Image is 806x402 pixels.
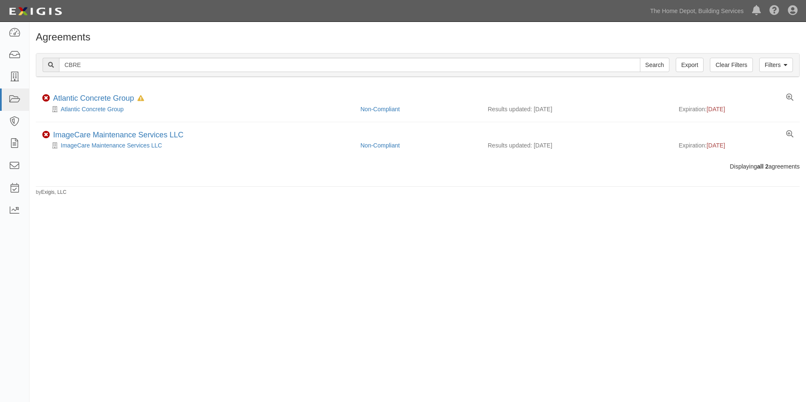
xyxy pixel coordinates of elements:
[42,131,50,139] i: Non-Compliant
[707,106,725,113] span: [DATE]
[679,105,793,113] div: Expiration:
[30,162,806,171] div: Displaying agreements
[61,142,162,149] a: ImageCare Maintenance Services LLC
[488,105,666,113] div: Results updated: [DATE]
[757,163,768,170] b: all 2
[53,131,183,140] div: ImageCare Maintenance Services LLC
[36,189,67,196] small: by
[676,58,704,72] a: Export
[53,94,144,103] div: Atlantic Concrete Group
[646,3,748,19] a: The Home Depot, Building Services
[61,106,124,113] a: Atlantic Concrete Group
[137,96,144,102] i: In Default since 09/28/2023
[360,142,400,149] a: Non-Compliant
[786,94,793,102] a: View results summary
[786,131,793,138] a: View results summary
[360,106,400,113] a: Non-Compliant
[41,189,67,195] a: Exigis, LLC
[640,58,669,72] input: Search
[42,141,354,150] div: ImageCare Maintenance Services LLC
[53,131,183,139] a: ImageCare Maintenance Services LLC
[710,58,752,72] a: Clear Filters
[42,94,50,102] i: Non-Compliant
[679,141,793,150] div: Expiration:
[53,94,134,102] a: Atlantic Concrete Group
[769,6,779,16] i: Help Center - Complianz
[488,141,666,150] div: Results updated: [DATE]
[6,4,64,19] img: logo-5460c22ac91f19d4615b14bd174203de0afe785f0fc80cf4dbbc73dc1793850b.png
[42,105,354,113] div: Atlantic Concrete Group
[707,142,725,149] span: [DATE]
[36,32,800,43] h1: Agreements
[59,58,640,72] input: Search
[759,58,793,72] a: Filters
